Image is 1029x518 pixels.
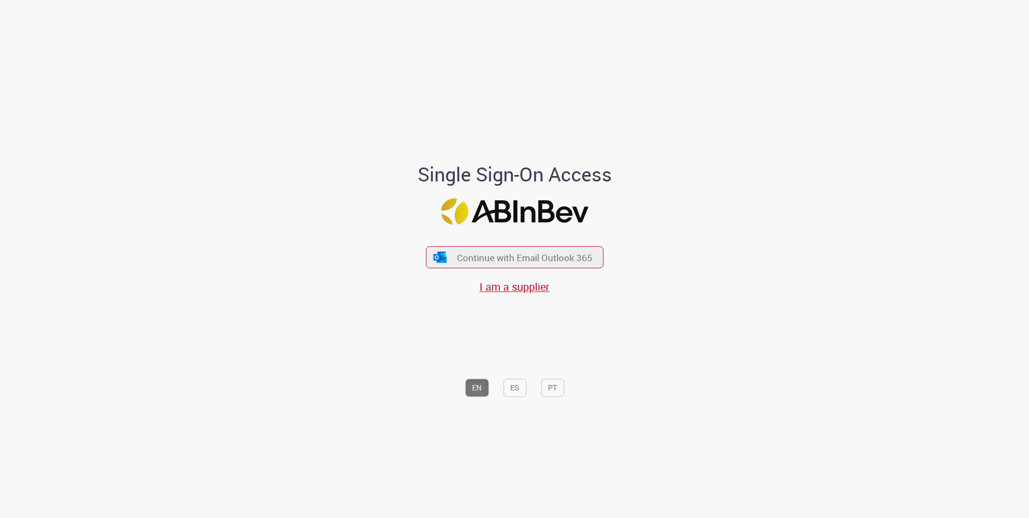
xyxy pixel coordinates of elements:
a: I am a supplier [480,280,549,295]
button: ES [503,379,526,397]
button: EN [465,379,489,397]
span: Continue with Email Outlook 365 [457,251,593,264]
img: Logo ABInBev [441,198,588,225]
button: ícone Azure/Microsoft 360 Continue with Email Outlook 365 [426,246,603,268]
button: PT [541,379,564,397]
h1: Single Sign-On Access [365,164,664,186]
img: ícone Azure/Microsoft 360 [433,251,448,263]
